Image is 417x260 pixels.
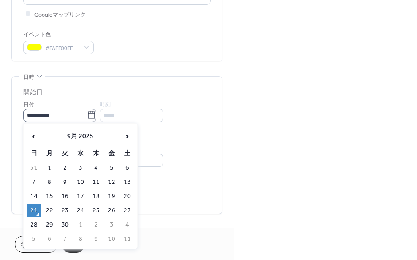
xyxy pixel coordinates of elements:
[23,100,34,109] span: 日付
[42,204,57,217] td: 22
[27,218,41,232] td: 28
[42,127,119,146] th: 9月 2025
[104,232,119,246] td: 10
[104,176,119,189] td: 12
[67,240,80,250] span: 保存
[20,240,52,250] span: キャンセル
[120,218,135,232] td: 4
[89,232,103,246] td: 9
[42,176,57,189] td: 8
[89,218,103,232] td: 2
[23,72,34,82] span: 日時
[27,147,41,160] th: 日
[120,127,134,145] span: ›
[27,161,41,175] td: 31
[58,147,72,160] th: 火
[42,232,57,246] td: 6
[120,190,135,203] td: 20
[73,147,88,160] th: 水
[73,232,88,246] td: 8
[27,190,41,203] td: 14
[89,147,103,160] th: 木
[73,190,88,203] td: 17
[104,190,119,203] td: 19
[73,218,88,232] td: 1
[73,161,88,175] td: 3
[58,190,72,203] td: 16
[120,204,135,217] td: 27
[42,218,57,232] td: 29
[15,236,58,253] button: キャンセル
[120,176,135,189] td: 13
[42,147,57,160] th: 月
[58,218,72,232] td: 30
[58,161,72,175] td: 2
[27,204,41,217] td: 21
[23,88,43,98] div: 開始日
[27,232,41,246] td: 5
[104,161,119,175] td: 5
[42,190,57,203] td: 15
[73,204,88,217] td: 24
[73,176,88,189] td: 10
[27,127,41,145] span: ‹
[89,161,103,175] td: 4
[104,204,119,217] td: 26
[58,232,72,246] td: 7
[120,161,135,175] td: 6
[23,30,92,39] div: イベント色
[104,218,119,232] td: 3
[104,147,119,160] th: 金
[42,161,57,175] td: 1
[100,100,111,109] span: 時刻
[58,176,72,189] td: 9
[120,232,135,246] td: 11
[89,176,103,189] td: 11
[89,204,103,217] td: 25
[45,43,79,53] span: #FAFF00FF
[58,204,72,217] td: 23
[120,147,135,160] th: 土
[89,190,103,203] td: 18
[27,176,41,189] td: 7
[34,10,86,19] span: Googleマップリンク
